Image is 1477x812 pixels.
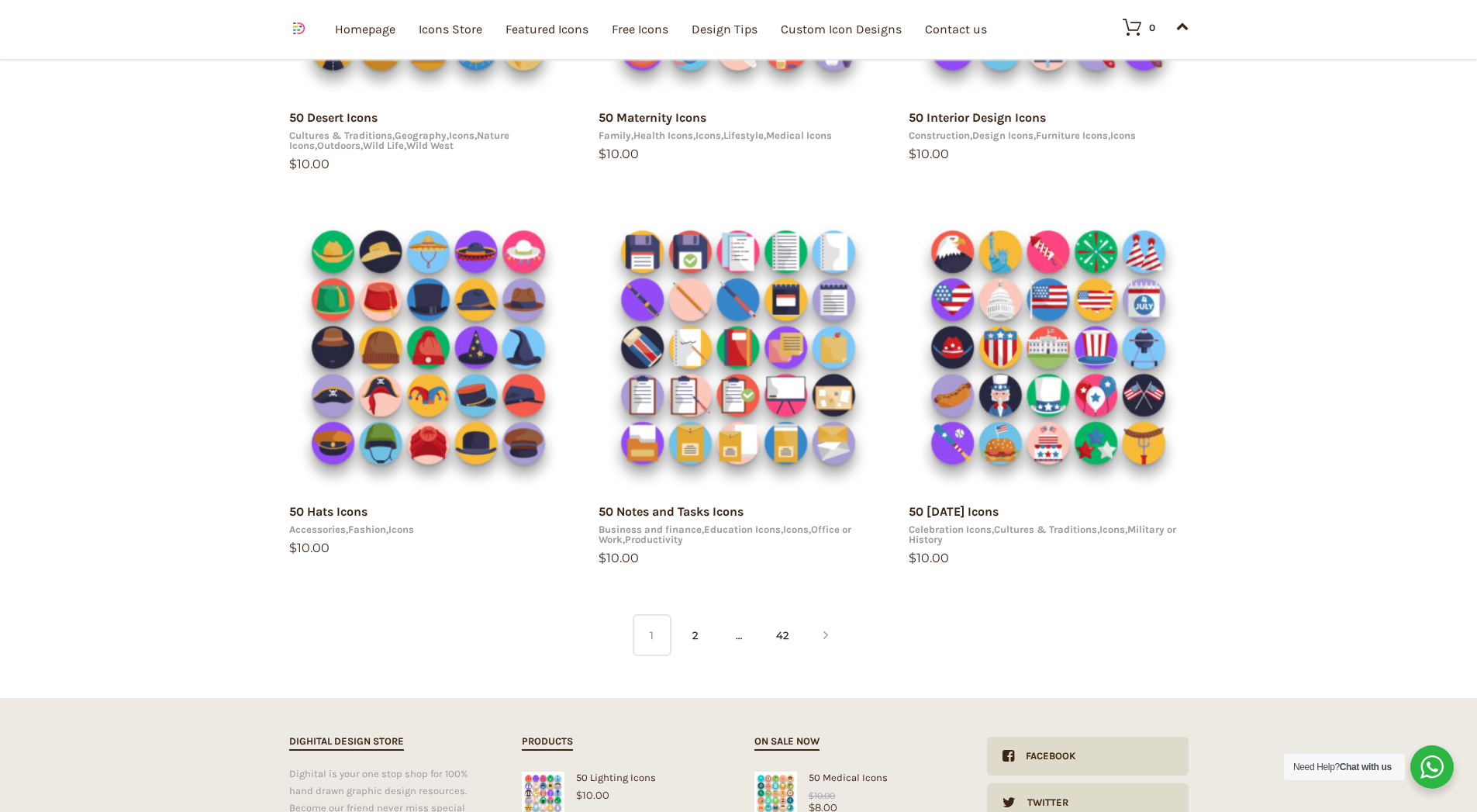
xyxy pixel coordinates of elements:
[599,110,706,125] a: 50 Maternity Icons
[289,504,368,519] a: 50 Hats Icons
[723,130,764,141] a: Lifestyle
[599,551,606,565] span: $
[289,130,509,151] a: Nature Icons
[395,130,447,141] a: Geography
[289,541,330,555] bdi: 10.00
[1149,22,1155,33] div: 0
[576,789,582,801] span: $
[1036,130,1108,141] a: Furniture Icons
[363,140,404,151] a: Wild Life
[1340,762,1392,772] strong: Chat with us
[633,614,671,656] span: 1
[625,534,683,545] a: Productivity
[289,130,392,141] a: Cultures & Traditions
[599,147,639,161] bdi: 10.00
[289,110,378,125] a: 50 Desert Icons
[599,130,878,140] div: , , , ,
[763,614,802,656] a: 42
[909,147,949,161] bdi: 10.00
[1293,762,1392,772] span: Need Help?
[909,147,916,161] span: $
[720,614,758,656] span: …
[576,789,609,801] bdi: 10.00
[406,140,454,151] a: Wild West
[599,147,606,161] span: $
[695,130,721,141] a: Icons
[289,733,404,751] h2: Dighital Design Store
[289,130,568,150] div: , , , , , ,
[1110,130,1136,141] a: Icons
[909,130,970,141] a: Construction
[676,614,715,656] a: 2
[599,523,702,535] a: Business and finance
[289,157,330,171] bdi: 10.00
[449,130,475,141] a: Icons
[704,523,781,535] a: Education Icons
[1099,523,1125,535] a: Icons
[289,541,297,555] span: $
[633,130,693,141] a: Health Icons
[289,157,297,171] span: $
[599,551,639,565] bdi: 10.00
[754,772,956,783] div: 50 Medical Icons
[909,523,992,535] a: Celebration Icons
[289,523,346,535] a: Accessories
[599,524,878,544] div: , , , ,
[909,523,1176,545] a: Military or History
[987,737,1189,776] a: Facebook
[1014,737,1076,776] div: Facebook
[522,772,723,801] a: 50 Lighting Icons$10.00
[522,772,723,783] div: 50 Lighting Icons
[1107,18,1155,36] a: 0
[909,551,916,565] span: $
[909,504,999,519] a: 50 [DATE] Icons
[599,130,631,141] a: Family
[599,504,744,519] a: 50 Notes and Tasks Icons
[522,733,573,751] h2: Products
[783,523,809,535] a: Icons
[972,130,1034,141] a: Design Icons
[909,130,1188,140] div: , , ,
[766,130,832,141] a: Medical Icons
[599,523,851,545] a: Office or Work
[289,524,568,534] div: , ,
[909,551,949,565] bdi: 10.00
[388,523,414,535] a: Icons
[809,790,814,801] span: $
[909,110,1046,125] a: 50 Interior Design Icons
[809,790,835,801] bdi: 10.00
[909,524,1188,544] div: , , ,
[754,733,820,751] h2: On sale now
[348,523,386,535] a: Fashion
[317,140,361,151] a: Outdoors
[994,523,1097,535] a: Cultures & Traditions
